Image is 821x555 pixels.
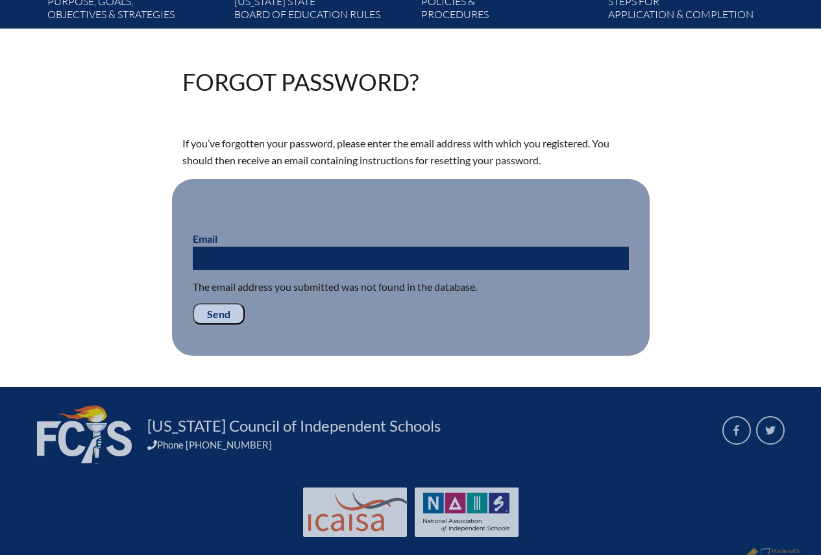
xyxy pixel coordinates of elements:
p: If you’ve forgotten your password, please enter the email address with which you registered. You ... [182,135,639,169]
div: Phone [PHONE_NUMBER] [147,439,707,450]
a: [US_STATE] Council of Independent Schools [142,415,446,436]
input: Send [193,303,245,325]
h1: Forgot password? [182,70,419,93]
img: NAIS Logo [423,493,510,532]
img: FCIS_logo_white [37,405,132,463]
img: Int'l Council Advancing Independent School Accreditation logo [308,493,408,532]
label: Email [193,232,217,245]
fieldset: The email address you submitted was not found in the database. [172,179,650,356]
